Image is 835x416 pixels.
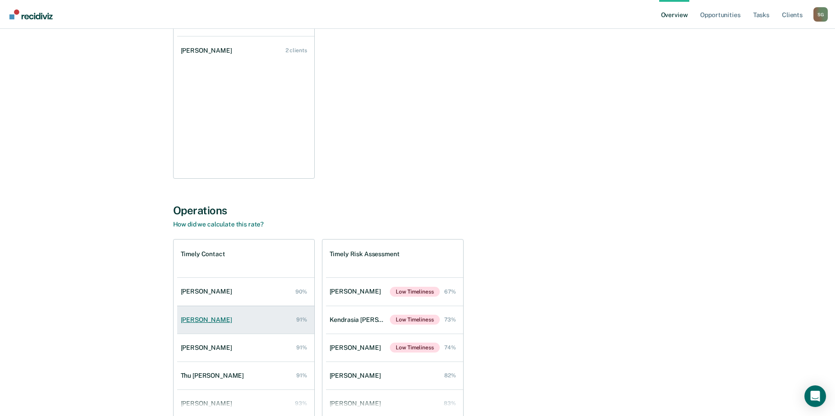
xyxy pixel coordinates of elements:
[444,344,456,351] div: 74%
[330,400,384,407] div: [PERSON_NAME]
[181,372,248,380] div: Thu [PERSON_NAME]
[330,316,390,324] div: Kendrasia [PERSON_NAME]
[444,372,456,379] div: 82%
[813,7,828,22] div: S G
[296,344,307,351] div: 91%
[173,204,662,217] div: Operations
[330,288,384,295] div: [PERSON_NAME]
[296,317,307,323] div: 91%
[181,47,236,54] div: [PERSON_NAME]
[173,221,264,228] a: How did we calculate this rate?
[177,363,314,389] a: Thu [PERSON_NAME] 91%
[330,344,384,352] div: [PERSON_NAME]
[296,372,307,379] div: 91%
[326,363,463,389] a: [PERSON_NAME] 82%
[181,288,236,295] div: [PERSON_NAME]
[390,343,439,353] span: Low Timeliness
[444,317,456,323] div: 73%
[181,400,236,407] div: [PERSON_NAME]
[804,385,826,407] div: Open Intercom Messenger
[286,47,307,54] div: 2 clients
[295,289,307,295] div: 90%
[177,335,314,361] a: [PERSON_NAME] 91%
[444,289,456,295] div: 67%
[326,306,463,334] a: Kendrasia [PERSON_NAME]Low Timeliness 73%
[181,316,236,324] div: [PERSON_NAME]
[326,278,463,306] a: [PERSON_NAME]Low Timeliness 67%
[390,315,439,325] span: Low Timeliness
[330,250,400,258] h1: Timely Risk Assessment
[177,38,314,63] a: [PERSON_NAME] 2 clients
[330,372,384,380] div: [PERSON_NAME]
[181,250,225,258] h1: Timely Contact
[177,307,314,333] a: [PERSON_NAME] 91%
[326,334,463,362] a: [PERSON_NAME]Low Timeliness 74%
[390,287,439,297] span: Low Timeliness
[9,9,53,19] img: Recidiviz
[295,400,307,407] div: 93%
[444,400,456,407] div: 83%
[813,7,828,22] button: Profile dropdown button
[181,344,236,352] div: [PERSON_NAME]
[177,279,314,304] a: [PERSON_NAME] 90%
